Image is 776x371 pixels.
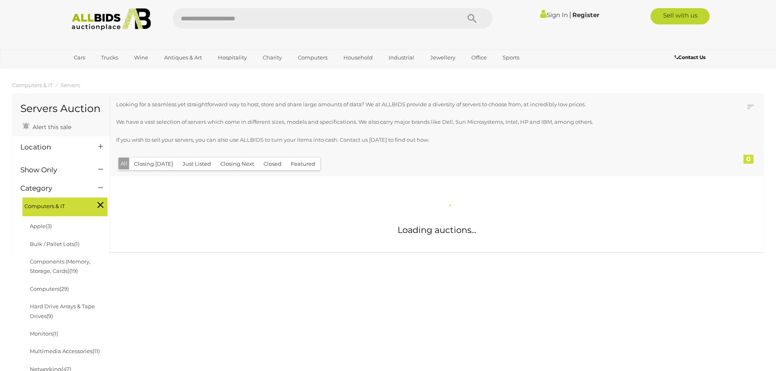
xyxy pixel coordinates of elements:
[20,184,86,192] h4: Category
[30,258,90,274] a: Components (Memory, Storage, Cards)(19)
[68,64,137,78] a: [GEOGRAPHIC_DATA]
[24,200,86,211] span: Computers & IT
[398,225,476,235] span: Loading auctions...
[425,51,461,64] a: Jewellery
[116,117,698,127] p: We have a vast selection of servers which come in different sizes, models and specifications. We ...
[30,285,69,292] a: Computers(29)
[74,241,79,247] span: (1)
[675,54,706,60] b: Contact Us
[292,51,333,64] a: Computers
[466,51,492,64] a: Office
[30,223,52,229] a: Apple(3)
[338,51,378,64] a: Household
[20,166,86,174] h4: Show Only
[129,51,154,64] a: Wine
[68,51,90,64] a: Cars
[92,348,100,354] span: (11)
[129,158,178,170] button: Closing [DATE]
[116,135,698,145] p: If you wish to sell your servers, you can also use ALLBIDS to turn your items into cash. Contact ...
[67,8,156,31] img: Allbids.com.au
[651,8,710,24] a: Sell with us
[59,285,69,292] span: (29)
[30,348,100,354] a: Multimedia Accessories(11)
[20,103,101,114] h1: Servers Auction
[178,158,216,170] button: Just Listed
[675,53,708,62] a: Contact Us
[572,11,599,19] a: Register
[20,120,73,132] a: Alert this sale
[497,51,525,64] a: Sports
[257,51,287,64] a: Charity
[259,158,286,170] button: Closed
[540,11,568,19] a: Sign In
[20,143,86,151] h4: Location
[743,155,754,164] div: 0
[119,158,130,169] button: All
[30,241,79,247] a: Bulk / Pallet Lots(1)
[213,51,252,64] a: Hospitality
[46,313,53,319] span: (9)
[69,268,78,274] span: (19)
[569,10,571,19] span: |
[215,158,259,170] button: Closing Next
[116,100,698,109] p: Looking for a seamless yet straightforward way to host, store and share large amounts of data? We...
[96,51,123,64] a: Trucks
[53,330,58,337] span: (1)
[452,8,492,29] button: Search
[12,82,53,88] a: Computers & IT
[30,330,58,337] a: Monitors(1)
[383,51,420,64] a: Industrial
[159,51,207,64] a: Antiques & Art
[286,158,320,170] button: Featured
[46,223,52,229] span: (3)
[30,303,95,319] a: Hard Drive Arrays & Tape Drives(9)
[31,123,71,131] span: Alert this sale
[61,82,80,88] a: Servers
